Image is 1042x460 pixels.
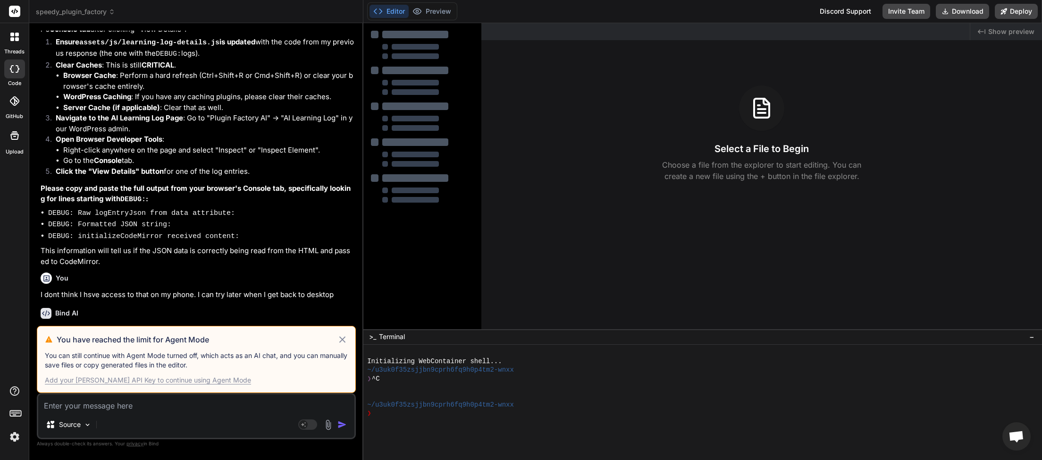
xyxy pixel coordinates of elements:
button: Deploy [995,4,1038,19]
button: Editor [370,5,409,18]
strong: Clear Caches [56,60,102,69]
p: Source [59,420,81,429]
p: You can still continue with Agent Mode turned off, which acts as an AI chat, and you can manually... [45,351,348,370]
li: : This is still . [48,60,354,113]
button: − [1027,329,1036,344]
label: GitHub [6,112,23,120]
li: with the code from my previous response (the one with the logs). [48,37,354,60]
h6: You [56,273,68,283]
p: This information will tell us if the JSON data is correctly being read from the HTML and passed t... [41,246,354,267]
strong: Browser Cache [63,71,116,80]
span: ~/u3uk0f35zsjjbn9cprh6fq9h0p4tm2-wnxx [367,366,514,374]
code: DEBUG: Formatted JSON string: [48,221,171,229]
button: Download [936,4,989,19]
li: for one of the log entries. [48,166,354,179]
span: ~/u3uk0f35zsjjbn9cprh6fq9h0p4tm2-wnxx [367,400,514,409]
span: Terminal [379,332,405,341]
p: Always double-check its answers. Your in Bind [37,439,356,448]
button: Preview [409,5,455,18]
li: : Perform a hard refresh (Ctrl+Shift+R or Cmd+Shift+R) or clear your browser's cache entirely. [63,70,354,92]
code: assets/js/learning-log-details.js [79,39,219,47]
code: DEBUG: Raw logEntryJson from data attribute: [48,209,235,217]
strong: Console [94,156,122,165]
span: >_ [369,332,376,341]
span: − [1029,332,1034,341]
code: DEBUG: [120,196,146,204]
div: Open chat [1002,422,1031,451]
span: speedy_plugin_factory [36,7,115,17]
img: attachment [323,419,334,430]
strong: Please copy and paste the full output from your browser's Console tab, specifically looking for l... [41,184,351,204]
li: : Clear that as well. [63,102,354,113]
button: Invite Team [882,4,930,19]
li: : [48,134,354,166]
strong: CRITICAL [142,60,174,69]
strong: Click the "View Details" button [56,167,164,176]
strong: WordPress Caching [63,92,131,101]
strong: Open Browser Developer Tools [56,135,162,144]
span: privacy [126,441,143,446]
img: icon [337,420,347,429]
strong: Ensure is updated [56,37,255,46]
label: code [8,79,21,87]
p: Understood! That's perfectly fine. Debugging JavaScript console output is indeed much easier on a... [41,324,354,346]
li: Go to the tab. [63,155,354,166]
span: Initializing WebContainer shell... [367,357,502,366]
p: Choose a file from the explorer to start editing. You can create a new file using the + button in... [656,159,867,182]
span: Show preview [988,27,1034,36]
strong: Server Cache (if applicable) [63,103,160,112]
strong: Navigate to the AI Learning Log Page [56,113,183,122]
img: settings [7,429,23,445]
img: Pick Models [84,421,92,429]
li: : Go to "Plugin Factory AI" -> "AI Learning Log" in your WordPress admin. [48,113,354,134]
h3: You have reached the limit for Agent Mode [57,334,337,345]
code: DEBUG: initializeCodeMirror received content: [48,232,239,240]
label: threads [4,48,25,56]
div: Discord Support [814,4,877,19]
code: DEBUG: [156,50,181,58]
span: ❯ [367,375,372,383]
li: Right-click anywhere on the page and select "Inspect" or "Inspect Element". [63,145,354,156]
div: Add your [PERSON_NAME] API Key to continue using Agent Mode [45,375,251,385]
li: : If you have any caching plugins, please clear their caches. [63,92,354,102]
h6: Bind AI [55,308,78,318]
p: I dont think I hsve access to that on my phone. I can try later when I get back to desktop [41,290,354,300]
label: Upload [6,148,24,156]
h3: Select a File to Begin [714,142,809,155]
span: ❯ [367,409,372,417]
span: ^C [372,375,380,383]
